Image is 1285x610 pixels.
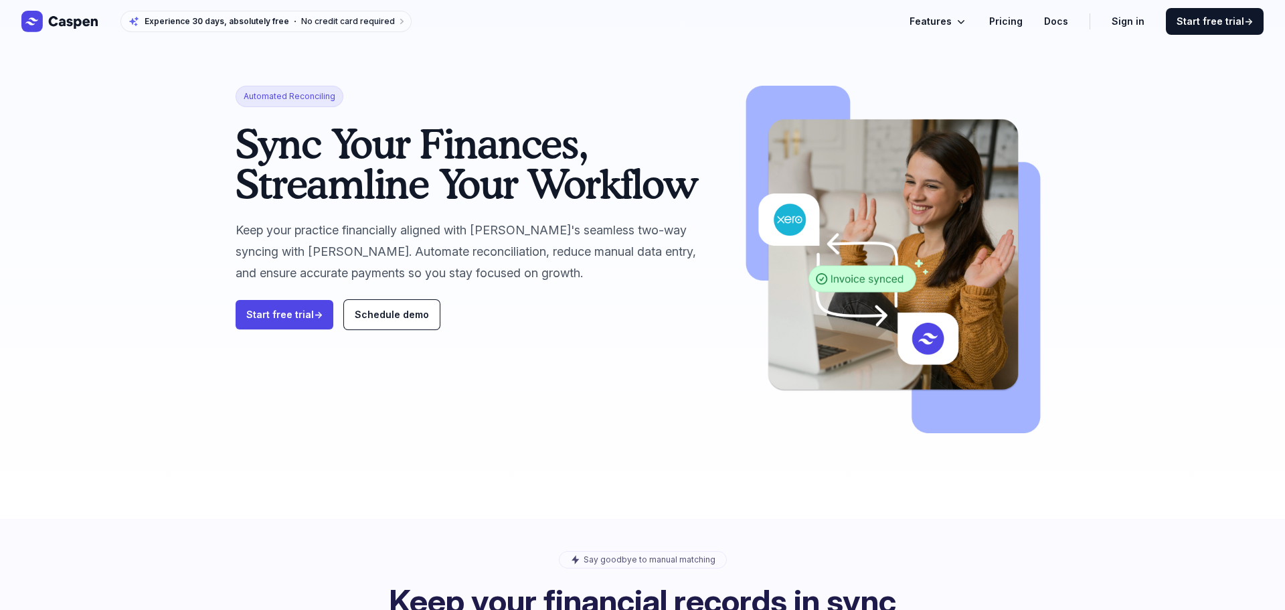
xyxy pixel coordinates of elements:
button: Features [910,13,968,29]
p: Keep your practice financially aligned with [PERSON_NAME]'s seamless two-way syncing with [PERSON... [236,220,715,284]
a: Start free trial [1166,8,1264,35]
span: Start free trial [1177,15,1253,28]
span: → [1244,15,1253,27]
a: Sign in [1112,13,1144,29]
a: Experience 30 days, absolutely freeNo credit card required [120,11,412,32]
span: No credit card required [301,16,395,26]
a: Pricing [989,13,1023,29]
span: Features [910,13,952,29]
h1: Sync Your Finances, Streamline Your Workflow [236,123,715,204]
span: Experience 30 days, absolutely free [145,16,289,27]
span: Automated Reconciling [236,86,343,107]
img: automated-reconciling.png [737,86,1049,433]
a: Schedule demo [344,300,440,329]
span: → [314,309,323,320]
a: Start free trial [236,300,333,329]
p: Say goodbye to manual matching [584,554,715,565]
span: Schedule demo [355,309,429,320]
a: Docs [1044,13,1068,29]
